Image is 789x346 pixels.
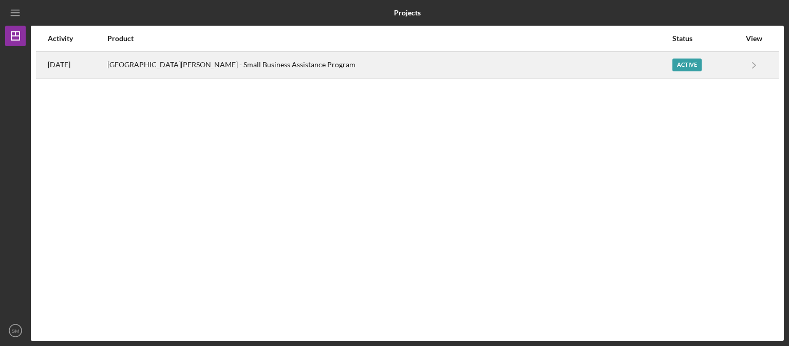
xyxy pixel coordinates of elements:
b: Projects [394,9,421,17]
div: Product [107,34,671,43]
div: [GEOGRAPHIC_DATA][PERSON_NAME] - Small Business Assistance Program [107,52,671,78]
div: Active [672,59,702,71]
button: SM [5,320,26,341]
div: Status [672,34,740,43]
div: Activity [48,34,106,43]
div: View [741,34,767,43]
time: 2025-08-28 00:54 [48,61,70,69]
text: SM [12,328,19,334]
